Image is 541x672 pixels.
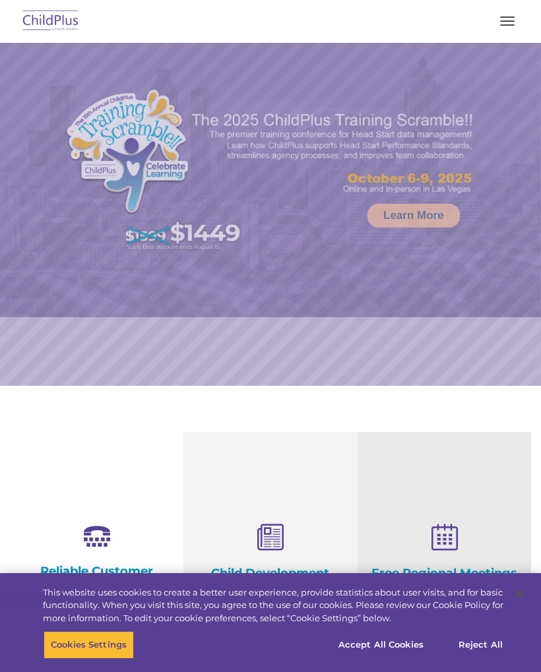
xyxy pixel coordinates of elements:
div: This website uses cookies to create a better user experience, provide statistics about user visit... [43,586,503,625]
h4: Reliable Customer Support [20,564,174,593]
img: ChildPlus by Procare Solutions [20,6,82,37]
button: Accept All Cookies [331,631,431,659]
a: Learn More [367,204,460,228]
button: Cookies Settings [44,631,134,659]
button: Close [505,580,534,609]
h4: Child Development Assessments in ChildPlus [193,566,347,609]
h4: Free Regional Meetings [367,566,521,580]
button: Reject All [439,631,522,659]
